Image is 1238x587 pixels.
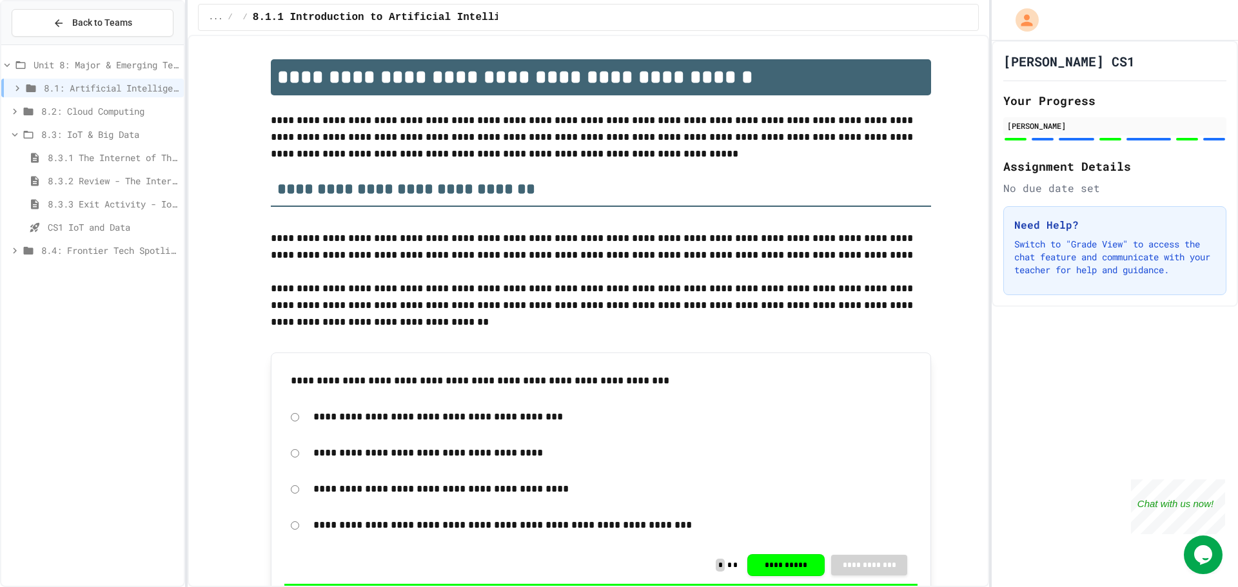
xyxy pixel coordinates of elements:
span: CS1 IoT and Data [48,220,179,234]
div: [PERSON_NAME] [1007,120,1223,131]
iframe: chat widget [1184,535,1225,574]
span: 8.3.2 Review - The Internet of Things and Big Data [48,174,179,188]
h3: Need Help? [1014,217,1215,233]
div: My Account [1002,5,1042,35]
button: Back to Teams [12,9,173,37]
span: 8.1.1 Introduction to Artificial Intelligence [253,10,531,25]
span: 8.2: Cloud Computing [41,104,179,118]
span: Unit 8: Major & Emerging Technologies [34,58,179,72]
span: 8.3.3 Exit Activity - IoT Data Detective Challenge [48,197,179,211]
div: No due date set [1003,180,1226,196]
span: 8.3.1 The Internet of Things and Big Data: Our Connected Digital World [48,151,179,164]
h1: [PERSON_NAME] CS1 [1003,52,1135,70]
iframe: chat widget [1131,479,1225,534]
h2: Assignment Details [1003,157,1226,175]
p: Switch to "Grade View" to access the chat feature and communicate with your teacher for help and ... [1014,238,1215,276]
span: / [228,12,232,23]
span: 8.4: Frontier Tech Spotlight [41,244,179,257]
h2: Your Progress [1003,91,1226,110]
span: Back to Teams [72,16,132,30]
span: / [243,12,248,23]
span: 8.1: Artificial Intelligence Basics [44,81,179,95]
span: ... [209,12,223,23]
span: 8.3: IoT & Big Data [41,128,179,141]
